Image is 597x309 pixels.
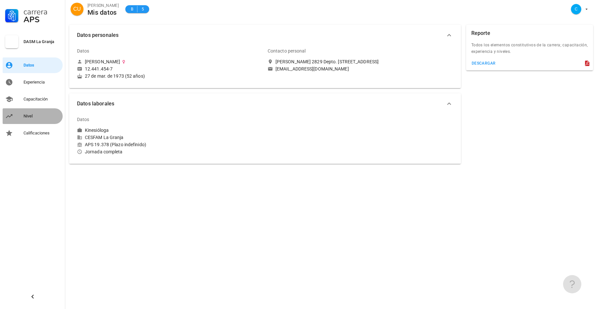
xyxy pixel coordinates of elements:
div: Nivel [24,114,60,119]
div: Contacto personal [268,43,306,59]
div: Experiencia [24,80,60,85]
a: Capacitación [3,91,63,107]
button: descargar [469,59,498,68]
div: Datos [77,112,89,127]
div: APS 19.378 (Plazo indefinido) [77,142,262,147]
div: [PERSON_NAME] 2829 Depto. [STREET_ADDRESS] [275,59,379,65]
div: [EMAIL_ADDRESS][DOMAIN_NAME] [275,66,349,72]
span: Datos laborales [77,99,445,108]
div: Capacitación [24,97,60,102]
span: 5 [140,6,145,12]
div: Todos los elementos constitutivos de la carrera; capacitación, experiencia y niveles. [466,42,593,59]
div: Jornada completa [77,149,262,155]
div: Calificaciones [24,131,60,136]
span: Datos personales [77,31,445,40]
div: descargar [471,61,496,66]
div: avatar [571,4,581,14]
div: CESFAM La Granja [77,134,262,140]
div: Reporte [471,25,490,42]
div: Datos [77,43,89,59]
span: CU [73,3,81,16]
a: [EMAIL_ADDRESS][DOMAIN_NAME] [268,66,453,72]
button: Datos personales [69,25,461,46]
div: avatar [71,3,84,16]
div: DASM La Granja [24,39,60,44]
div: 27 de mar. de 1973 (52 años) [77,73,262,79]
a: Experiencia [3,74,63,90]
a: [PERSON_NAME] 2829 Depto. [STREET_ADDRESS] [268,59,453,65]
div: [PERSON_NAME] [85,59,120,65]
div: [PERSON_NAME] [87,2,119,9]
div: Kinesióloga [85,127,109,133]
a: Datos [3,57,63,73]
span: B [129,6,134,12]
div: 12.441.454-7 [85,66,113,72]
div: APS [24,16,60,23]
button: avatar [567,3,592,15]
div: Carrera [24,8,60,16]
div: Mis datos [87,9,119,16]
button: Datos laborales [69,93,461,114]
div: Datos [24,63,60,68]
a: Calificaciones [3,125,63,141]
a: Nivel [3,108,63,124]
